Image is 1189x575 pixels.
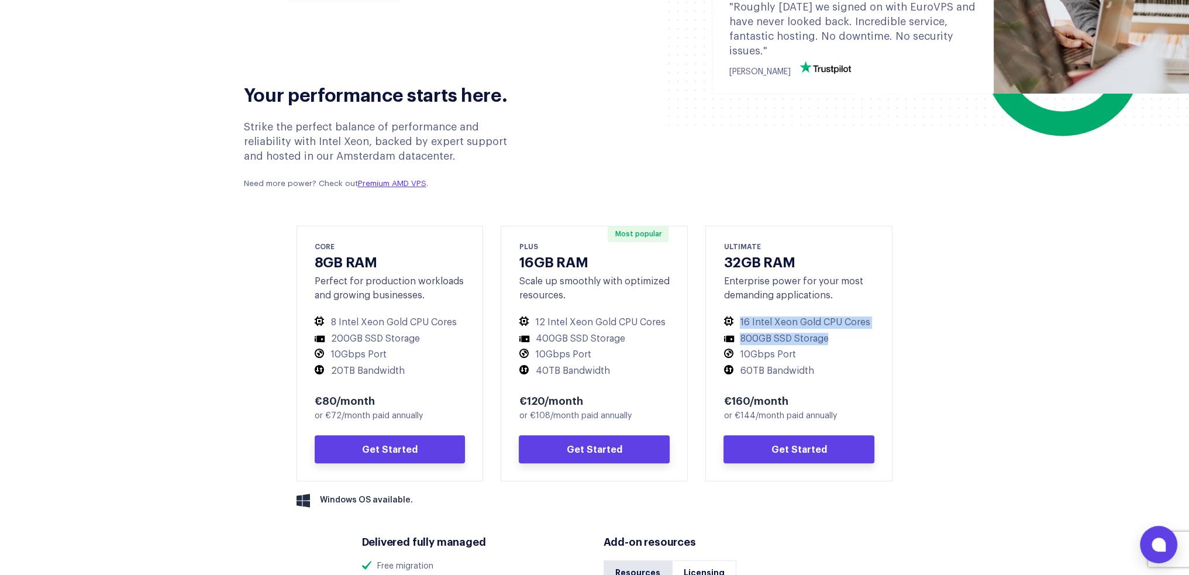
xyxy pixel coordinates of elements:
[519,435,670,463] a: Get Started
[315,349,466,361] li: 10Gbps Port
[244,178,526,190] p: Need more power? Check out .
[519,365,670,377] li: 40TB Bandwidth
[315,333,466,345] li: 200GB SSD Storage
[519,393,670,407] div: €120/month
[315,316,466,329] li: 8 Intel Xeon Gold CPU Cores
[723,410,874,422] div: or €144/month paid annually
[723,316,874,329] li: 16 Intel Xeon Gold CPU Cores
[315,253,466,270] h3: 8GB RAM
[362,534,586,549] h3: Delivered fully managed
[519,410,670,422] div: or €108/month paid annually
[723,349,874,361] li: 10Gbps Port
[519,253,670,270] h3: 16GB RAM
[315,435,466,463] a: Get Started
[315,241,466,252] div: CORE
[519,274,670,302] div: Scale up smoothly with optimized resources.
[244,82,526,105] h2: Your performance starts here.
[362,560,586,573] li: Free migration
[723,241,874,252] div: ULTIMATE
[320,494,413,507] span: Windows OS available.
[604,534,828,549] h3: Add-on resources
[608,226,668,242] span: Most popular
[519,316,670,329] li: 12 Intel Xeon Gold CPU Cores
[729,68,791,76] span: [PERSON_NAME]
[519,349,670,361] li: 10Gbps Port
[315,365,466,377] li: 20TB Bandwidth
[723,274,874,302] div: Enterprise power for your most demanding applications.
[315,410,466,422] div: or €72/month paid annually
[723,365,874,377] li: 60TB Bandwidth
[723,435,874,463] a: Get Started
[723,333,874,345] li: 800GB SSD Storage
[723,393,874,407] div: €160/month
[723,253,874,270] h3: 32GB RAM
[244,120,526,190] div: Strike the perfect balance of performance and reliability with Intel Xeon, backed by expert suppo...
[315,393,466,407] div: €80/month
[358,180,426,187] a: Premium AMD VPS
[1140,526,1177,563] button: Open chat window
[315,274,466,302] div: Perfect for production workloads and growing businesses.
[519,241,670,252] div: PLUS
[519,333,670,345] li: 400GB SSD Storage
